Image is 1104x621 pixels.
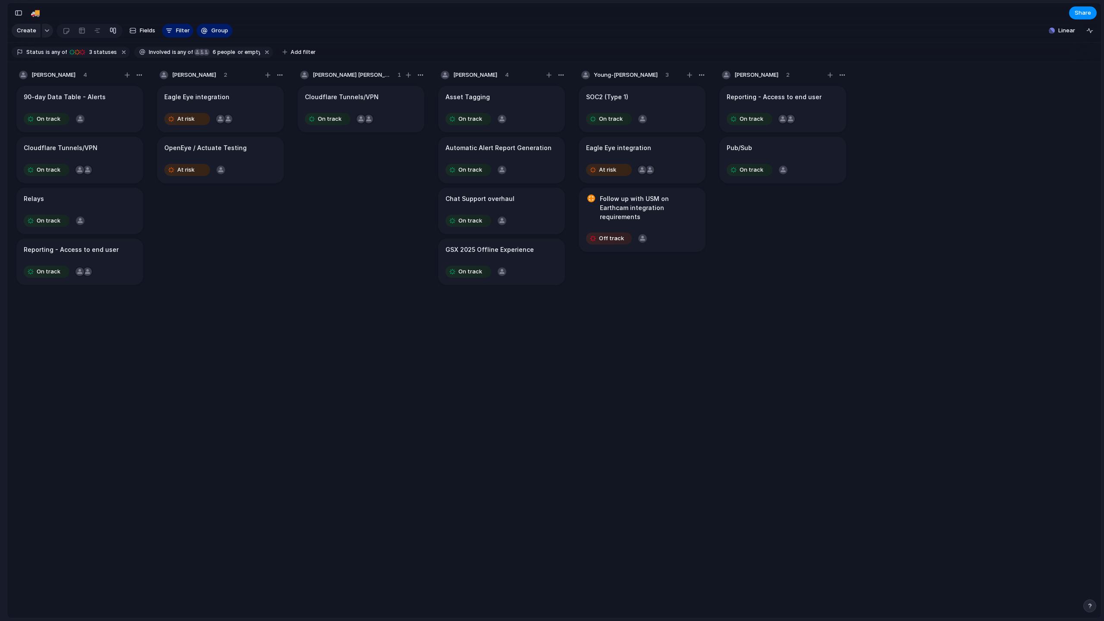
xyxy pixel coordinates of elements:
button: Linear [1045,24,1079,37]
h1: Relays [24,194,44,204]
div: SOC2 (Type 1)On track [579,86,706,132]
span: On track [458,267,482,276]
span: On track [740,115,763,123]
span: On track [37,216,60,225]
h1: Eagle Eye integration [164,92,229,102]
button: Group [197,24,232,38]
h1: Cloudflare Tunnels/VPN [24,143,97,153]
span: On track [599,115,623,123]
span: On track [37,166,60,174]
span: Linear [1058,26,1075,35]
span: Status [26,48,44,56]
span: On track [458,216,482,225]
span: Add filter [291,48,316,56]
button: On track [724,112,775,126]
span: any of [50,48,67,56]
span: At risk [177,166,194,174]
button: On track [22,112,72,126]
span: [PERSON_NAME] [172,71,216,79]
button: At risk [162,112,212,126]
span: 2 [786,71,790,79]
span: At risk [599,166,616,174]
button: Filter [162,24,193,38]
span: On track [458,115,482,123]
div: Eagle Eye integrationAt risk [579,137,706,183]
h1: Automatic Alert Report Generation [445,143,552,153]
span: 3 [665,71,669,79]
div: RelaysOn track [16,188,143,234]
button: On track [22,214,72,228]
span: is [172,48,176,56]
span: statuses [87,48,117,56]
div: Follow up with USM on Earthcam integration requirementsOff track [579,188,706,252]
span: or empty [236,48,260,56]
span: On track [458,166,482,174]
button: At risk [584,163,634,177]
button: On track [443,112,493,126]
span: [PERSON_NAME] [PERSON_NAME] [313,71,390,79]
div: Automatic Alert Report GenerationOn track [438,137,565,183]
h1: Eagle Eye integration [586,143,651,153]
div: Cloudflare Tunnels/VPNOn track [298,86,424,132]
h1: GSX 2025 Offline Experience [445,245,534,254]
h1: Follow up with USM on Earthcam integration requirements [600,194,698,221]
h1: Cloudflare Tunnels/VPN [305,92,379,102]
div: Cloudflare Tunnels/VPNOn track [16,137,143,183]
span: 1 [398,71,401,79]
div: OpenEye / Actuate TestingAt risk [157,137,284,183]
span: Fields [140,26,155,35]
div: GSX 2025 Offline ExperienceOn track [438,238,565,285]
span: At risk [177,115,194,123]
div: Reporting - Access to end userOn track [16,238,143,285]
div: 90-day Data Table - AlertsOn track [16,86,143,132]
button: On track [22,265,72,279]
span: Involved [149,48,170,56]
span: 4 [83,71,87,79]
h1: SOC2 (Type 1) [586,92,628,102]
div: Chat Support overhaulOn track [438,188,565,234]
div: 🚚 [31,7,40,19]
h1: Asset Tagging [445,92,490,102]
button: Fields [126,24,159,38]
button: On track [724,163,775,177]
button: Add filter [277,46,321,58]
span: 2 [224,71,227,79]
span: 4 [505,71,509,79]
h1: Reporting - Access to end user [727,92,822,102]
button: Create [12,24,41,38]
h1: OpenEye / Actuate Testing [164,143,247,153]
span: On track [740,166,763,174]
button: At risk [162,163,212,177]
div: Reporting - Access to end userOn track [719,86,846,132]
button: On track [443,163,493,177]
span: [PERSON_NAME] [734,71,778,79]
button: On track [443,214,493,228]
span: is [46,48,50,56]
span: 3 [87,49,94,55]
span: Group [211,26,228,35]
span: 6 [210,49,217,55]
h1: Reporting - Access to end user [24,245,119,254]
button: 3 statuses [68,47,119,57]
span: Filter [176,26,190,35]
h1: Pub/Sub [727,143,752,153]
div: Asset TaggingOn track [438,86,565,132]
button: On track [443,265,493,279]
button: Off track [584,232,634,245]
span: people [210,48,235,56]
h1: 90-day Data Table - Alerts [24,92,106,102]
span: On track [37,267,60,276]
button: 🚚 [28,6,42,20]
span: On track [318,115,342,123]
span: Off track [599,234,624,243]
button: 6 peopleor empty [194,47,262,57]
button: isany of [44,47,69,57]
span: On track [37,115,60,123]
h1: Chat Support overhaul [445,194,514,204]
span: [PERSON_NAME] [31,71,75,79]
div: Pub/SubOn track [719,137,846,183]
button: Share [1069,6,1097,19]
span: Young-[PERSON_NAME] [594,71,658,79]
button: On track [584,112,634,126]
button: isany of [170,47,195,57]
